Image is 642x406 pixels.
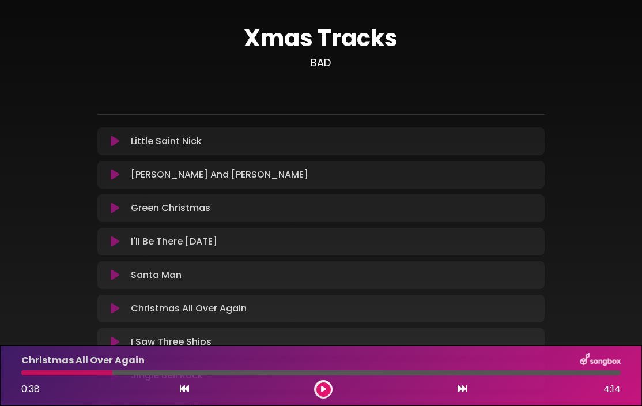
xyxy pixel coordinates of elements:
p: Christmas All Over Again [131,302,247,315]
p: Christmas All Over Again [21,354,145,367]
p: I Saw Three Ships [131,335,212,349]
p: [PERSON_NAME] And [PERSON_NAME] [131,168,308,182]
img: songbox-logo-white.png [580,353,621,368]
span: 0:38 [21,382,40,396]
h1: Xmas Tracks [97,24,545,52]
p: Little Saint Nick [131,134,202,148]
h3: BAD [97,57,545,69]
p: I'll Be There [DATE] [131,235,217,249]
p: Green Christmas [131,201,210,215]
p: Santa Man [131,268,182,282]
span: 4:14 [603,382,621,396]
